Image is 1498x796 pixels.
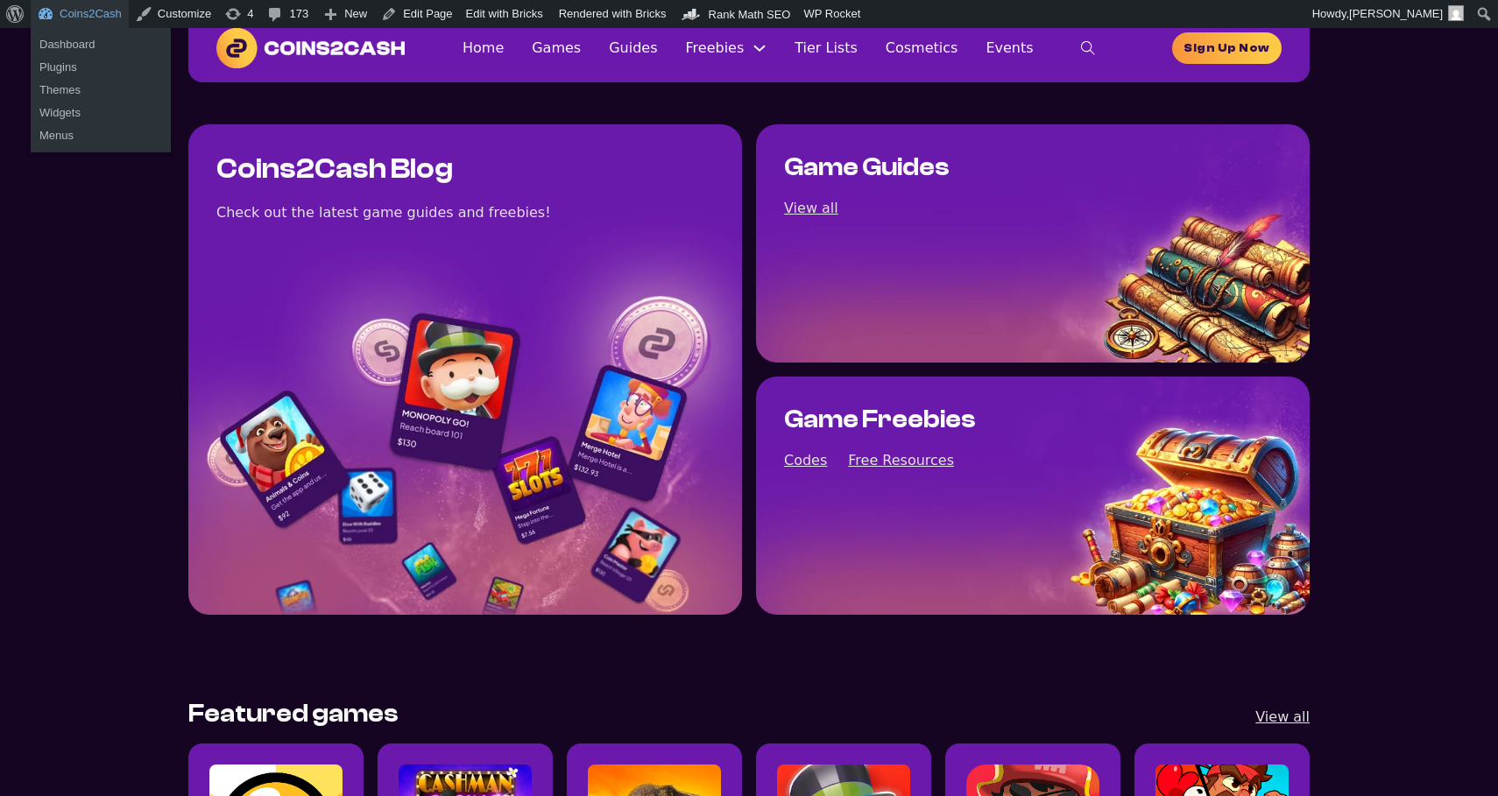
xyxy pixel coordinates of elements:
[28,28,42,42] img: logo_orange.svg
[609,36,657,60] a: Guides
[31,102,171,124] a: Widgets
[1255,705,1310,729] a: View all games
[31,56,171,79] a: Plugins
[46,46,193,60] div: Domain: [DOMAIN_NAME]
[31,124,171,147] a: Menus
[70,103,157,115] div: Domain Overview
[709,8,791,21] span: Rank Math SEO
[188,699,399,729] h2: Featured games
[31,79,171,102] a: Themes
[686,36,745,60] a: Freebies
[31,28,171,84] ul: Coins2Cash
[216,152,453,187] h1: Coins2Cash Blog
[784,152,950,183] h2: Game Guides
[196,103,289,115] div: Keywords by Traffic
[986,36,1033,60] a: Events
[1062,31,1114,66] button: toggle search
[31,74,171,152] ul: Coins2Cash
[886,36,958,60] a: Cosmetics
[31,33,171,56] a: Dashboard
[51,102,65,116] img: tab_domain_overview_orange.svg
[216,28,405,68] img: Coins2Cash Logo
[1172,32,1282,64] a: homepage
[753,41,767,55] button: Freebies Sub menu
[784,405,976,435] h2: Game Freebies
[784,448,827,472] a: View all game codes
[848,448,954,472] a: View all posts about free resources
[49,28,86,42] div: v 4.0.25
[177,102,191,116] img: tab_keywords_by_traffic_grey.svg
[28,46,42,60] img: website_grey.svg
[216,201,551,224] div: Check out the latest game guides and freebies!
[532,36,581,60] a: Games
[795,36,858,60] a: Tier Lists
[1349,7,1443,20] span: [PERSON_NAME]
[784,196,838,220] a: View all game guides
[463,36,504,60] a: Home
